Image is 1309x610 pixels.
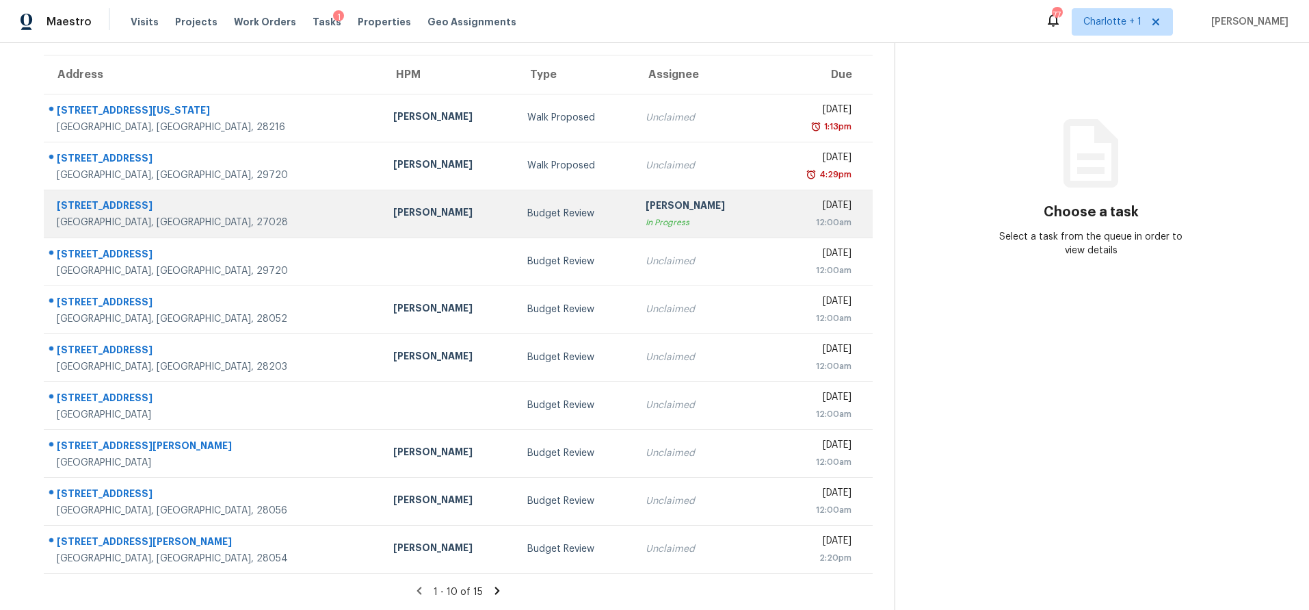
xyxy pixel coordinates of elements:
div: [STREET_ADDRESS] [57,295,371,312]
div: [STREET_ADDRESS] [57,343,371,360]
div: [PERSON_NAME] [393,493,505,510]
span: Charlotte + 1 [1083,15,1141,29]
div: 77 [1052,8,1061,22]
th: Assignee [635,55,769,94]
div: 12:00am [780,264,851,277]
div: Budget Review [527,446,624,460]
div: [STREET_ADDRESS] [57,151,371,168]
div: [STREET_ADDRESS] [57,199,371,216]
div: [DATE] [780,103,851,120]
div: Unclaimed [646,542,758,556]
div: Budget Review [527,255,624,268]
div: Unclaimed [646,446,758,460]
div: 12:00am [780,359,851,373]
div: [GEOGRAPHIC_DATA], [GEOGRAPHIC_DATA], 28054 [57,552,371,565]
div: Budget Review [527,207,624,220]
div: Unclaimed [646,303,758,316]
div: [PERSON_NAME] [393,541,505,558]
div: Walk Proposed [527,111,624,125]
div: [DATE] [780,438,851,455]
div: [PERSON_NAME] [393,445,505,462]
div: [STREET_ADDRESS][PERSON_NAME] [57,439,371,456]
span: Visits [131,15,159,29]
div: Budget Review [527,303,624,316]
div: 2:20pm [780,551,851,565]
div: 1:13pm [821,120,851,134]
div: [DATE] [780,151,851,168]
div: Walk Proposed [527,159,624,173]
div: [PERSON_NAME] [393,205,505,223]
div: [DATE] [780,342,851,359]
div: 1 [333,10,344,24]
div: [GEOGRAPHIC_DATA], [GEOGRAPHIC_DATA], 27028 [57,216,371,229]
span: Tasks [313,17,341,27]
div: Unclaimed [646,351,758,364]
div: 12:00am [780,312,851,325]
h3: Choose a task [1044,205,1139,219]
div: [DATE] [780,486,851,503]
div: [DATE] [780,246,851,264]
div: [GEOGRAPHIC_DATA], [GEOGRAPHIC_DATA], 29720 [57,168,371,182]
th: Address [44,55,382,94]
div: Unclaimed [646,494,758,508]
img: Overdue Alarm Icon [806,168,817,181]
th: HPM [382,55,516,94]
div: [DATE] [780,294,851,312]
div: [DATE] [780,534,851,551]
th: Type [516,55,635,94]
div: [STREET_ADDRESS][US_STATE] [57,103,371,120]
div: [STREET_ADDRESS][PERSON_NAME] [57,535,371,552]
div: [DATE] [780,390,851,407]
div: 12:00am [780,503,851,517]
div: 12:00am [780,216,851,229]
div: Unclaimed [646,255,758,268]
div: [PERSON_NAME] [393,110,505,127]
div: 12:00am [780,407,851,421]
div: [GEOGRAPHIC_DATA] [57,408,371,422]
span: Maestro [47,15,92,29]
div: [PERSON_NAME] [393,157,505,175]
span: Work Orders [234,15,296,29]
span: Geo Assignments [427,15,516,29]
div: 4:29pm [817,168,851,181]
div: [PERSON_NAME] [646,199,758,216]
div: [GEOGRAPHIC_DATA], [GEOGRAPHIC_DATA], 28056 [57,504,371,518]
div: [PERSON_NAME] [393,301,505,318]
th: Due [769,55,873,94]
div: [STREET_ADDRESS] [57,391,371,408]
div: Budget Review [527,398,624,412]
div: [GEOGRAPHIC_DATA], [GEOGRAPHIC_DATA], 28052 [57,312,371,326]
div: Select a task from the queue in order to view details [993,230,1189,257]
div: Budget Review [527,494,624,508]
img: Overdue Alarm Icon [810,120,821,134]
div: [DATE] [780,199,851,216]
div: [GEOGRAPHIC_DATA], [GEOGRAPHIC_DATA], 28216 [57,120,371,134]
div: In Progress [646,216,758,229]
span: [PERSON_NAME] [1206,15,1288,29]
div: Unclaimed [646,159,758,173]
div: [PERSON_NAME] [393,349,505,366]
div: [STREET_ADDRESS] [57,487,371,504]
div: [GEOGRAPHIC_DATA] [57,456,371,470]
div: 12:00am [780,455,851,469]
span: 1 - 10 of 15 [434,587,483,597]
div: Budget Review [527,351,624,364]
div: Unclaimed [646,111,758,125]
div: Budget Review [527,542,624,556]
span: Projects [175,15,217,29]
div: Unclaimed [646,398,758,412]
div: [STREET_ADDRESS] [57,247,371,264]
div: [GEOGRAPHIC_DATA], [GEOGRAPHIC_DATA], 29720 [57,264,371,278]
span: Properties [358,15,411,29]
div: [GEOGRAPHIC_DATA], [GEOGRAPHIC_DATA], 28203 [57,360,371,374]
